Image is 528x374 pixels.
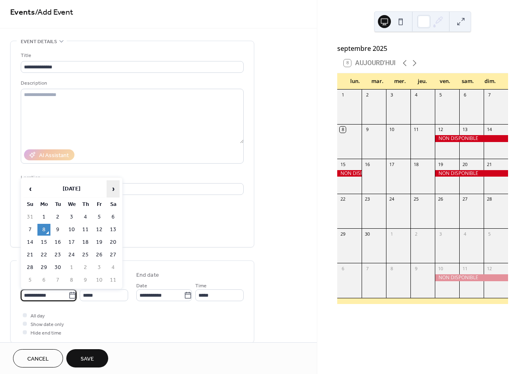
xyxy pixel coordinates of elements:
td: 18 [79,236,92,248]
div: Location [21,173,242,182]
div: 19 [437,161,443,167]
div: End date [136,271,159,280]
div: 15 [340,161,346,167]
td: 24 [65,249,78,261]
span: Date [136,282,147,290]
div: 12 [437,127,443,133]
div: 13 [462,127,468,133]
div: 1 [388,231,395,237]
div: dim. [479,73,502,90]
span: All day [31,312,45,320]
td: 2 [79,262,92,273]
div: 7 [486,92,492,98]
div: 22 [340,196,346,202]
div: 12 [486,265,492,271]
div: 29 [340,231,346,237]
span: ‹ [24,181,36,197]
th: Fr [93,199,106,210]
div: 11 [462,265,468,271]
th: Tu [51,199,64,210]
a: Events [10,4,35,20]
th: [DATE] [37,180,106,198]
div: NON DISPONIBLE [435,170,508,177]
td: 8 [65,274,78,286]
td: 20 [107,236,120,248]
td: 28 [24,262,37,273]
td: 21 [24,249,37,261]
td: 2 [51,211,64,223]
td: 7 [24,224,37,236]
td: 15 [37,236,50,248]
span: › [107,181,119,197]
div: 9 [364,127,370,133]
div: 3 [388,92,395,98]
th: Sa [107,199,120,210]
div: 5 [486,231,492,237]
div: 20 [462,161,468,167]
td: 30 [51,262,64,273]
div: 14 [486,127,492,133]
div: septembre 2025 [337,44,508,53]
td: 19 [93,236,106,248]
td: 23 [51,249,64,261]
th: We [65,199,78,210]
td: 11 [79,224,92,236]
td: 9 [51,224,64,236]
th: Mo [37,199,50,210]
div: 11 [413,127,419,133]
td: 12 [93,224,106,236]
div: Title [21,51,242,60]
td: 5 [93,211,106,223]
div: 17 [388,161,395,167]
div: 8 [340,127,346,133]
div: 6 [340,265,346,271]
td: 10 [93,274,106,286]
td: 3 [65,211,78,223]
th: Th [79,199,92,210]
td: 14 [24,236,37,248]
td: 6 [37,274,50,286]
div: 16 [364,161,370,167]
button: Save [66,349,108,367]
td: 8 [37,224,50,236]
td: 11 [107,274,120,286]
td: 5 [24,274,37,286]
div: 2 [364,92,370,98]
td: 16 [51,236,64,248]
div: 5 [437,92,443,98]
td: 29 [37,262,50,273]
div: jeu. [411,73,434,90]
div: lun. [344,73,366,90]
div: 7 [364,265,370,271]
td: 3 [93,262,106,273]
div: 18 [413,161,419,167]
div: mar. [366,73,388,90]
div: 2 [413,231,419,237]
div: 21 [486,161,492,167]
div: NON DISPONIBLE [435,135,508,142]
span: / Add Event [35,4,73,20]
div: NON DISPONIBLE [435,274,508,281]
div: 10 [437,265,443,271]
button: Cancel [13,349,63,367]
td: 27 [107,249,120,261]
div: 4 [462,231,468,237]
span: Hide end time [31,329,61,337]
div: 10 [388,127,395,133]
td: 22 [37,249,50,261]
div: sam. [456,73,479,90]
td: 7 [51,274,64,286]
div: 25 [413,196,419,202]
span: Save [81,355,94,363]
span: Show date only [31,320,64,329]
div: Description [21,79,242,87]
td: 17 [65,236,78,248]
div: 26 [437,196,443,202]
span: Cancel [27,355,49,363]
td: 26 [93,249,106,261]
td: 4 [107,262,120,273]
div: 3 [437,231,443,237]
div: 1 [340,92,346,98]
th: Su [24,199,37,210]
